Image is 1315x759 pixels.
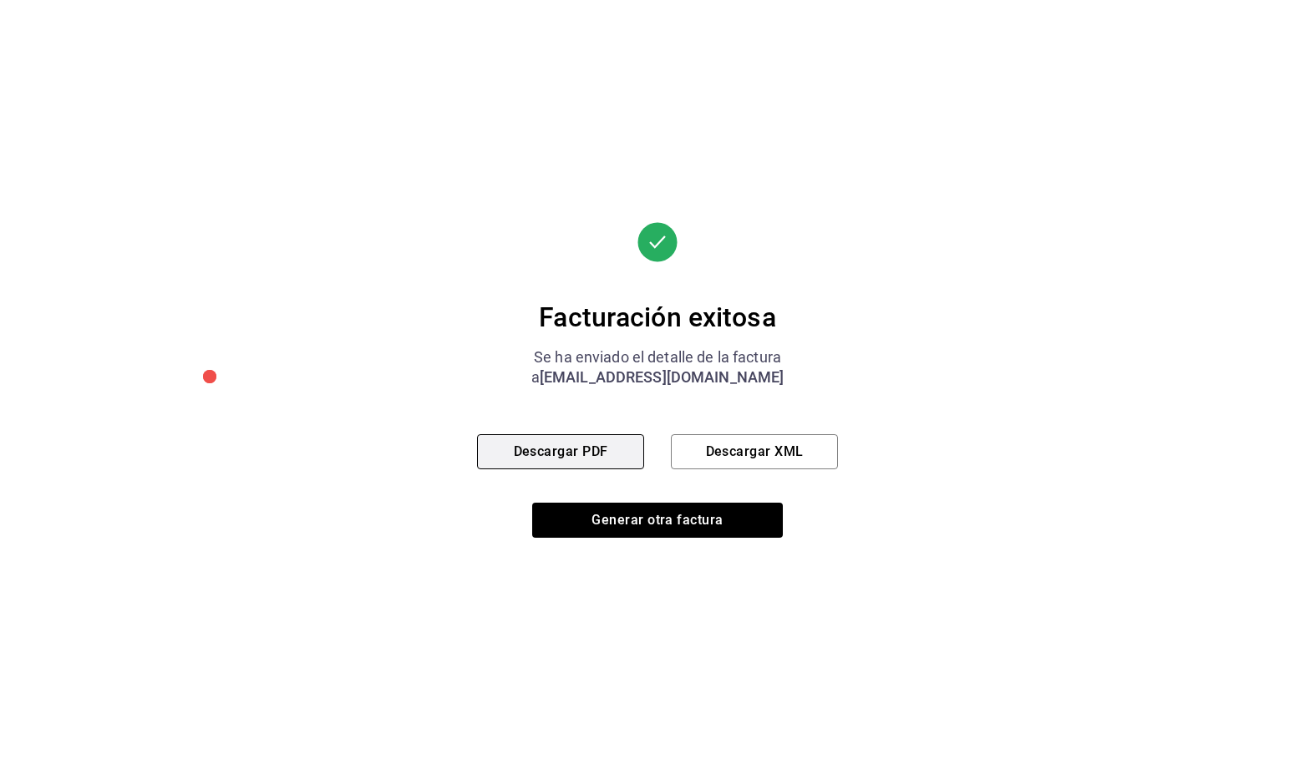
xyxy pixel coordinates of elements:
div: Facturación exitosa [477,301,838,334]
div: Se ha enviado el detalle de la factura [477,347,838,367]
button: Descargar XML [671,434,838,469]
span: [EMAIL_ADDRESS][DOMAIN_NAME] [540,368,784,386]
button: Descargar PDF [477,434,644,469]
button: Generar otra factura [532,503,783,538]
div: a [477,367,838,387]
